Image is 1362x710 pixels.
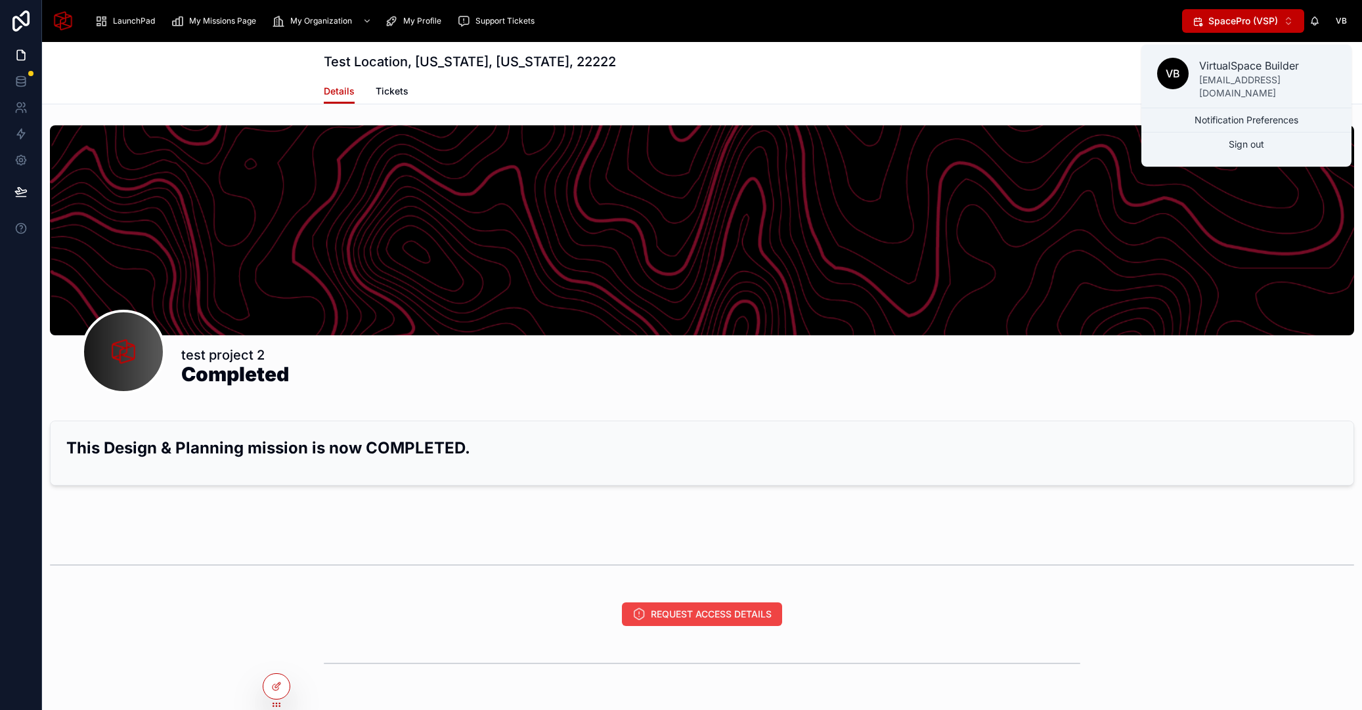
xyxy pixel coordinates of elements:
[84,7,1182,35] div: scrollable content
[381,9,450,33] a: My Profile
[475,16,535,26] span: Support Tickets
[167,9,265,33] a: My Missions Page
[324,79,355,104] a: Details
[1166,66,1180,81] span: VB
[453,9,544,33] a: Support Tickets
[66,437,1338,459] h2: This Design & Planning mission is now COMPLETED.
[622,602,782,626] button: REQUEST ACCESS DETAILS
[1141,133,1351,156] button: Sign out
[91,9,164,33] a: LaunchPad
[181,364,289,384] h1: Completed
[113,16,155,26] span: LaunchPad
[403,16,441,26] span: My Profile
[290,16,352,26] span: My Organization
[268,9,378,33] a: My Organization
[376,79,408,106] a: Tickets
[1199,58,1336,73] p: VirtualSpace Builder
[1208,14,1278,28] span: SpacePro (VSP)
[53,10,74,31] img: App logo
[189,16,256,26] span: My Missions Page
[181,346,289,364] h1: test project 2
[324,52,616,71] h1: Test Location, [US_STATE], [US_STATE], 22222
[376,85,408,98] span: Tickets
[1199,73,1336,100] p: [EMAIL_ADDRESS][DOMAIN_NAME]
[651,608,772,621] span: REQUEST ACCESS DETAILS
[1182,9,1304,33] button: Select Button
[324,85,355,98] span: Details
[1141,108,1351,132] button: Notification Preferences
[1336,16,1347,26] span: VB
